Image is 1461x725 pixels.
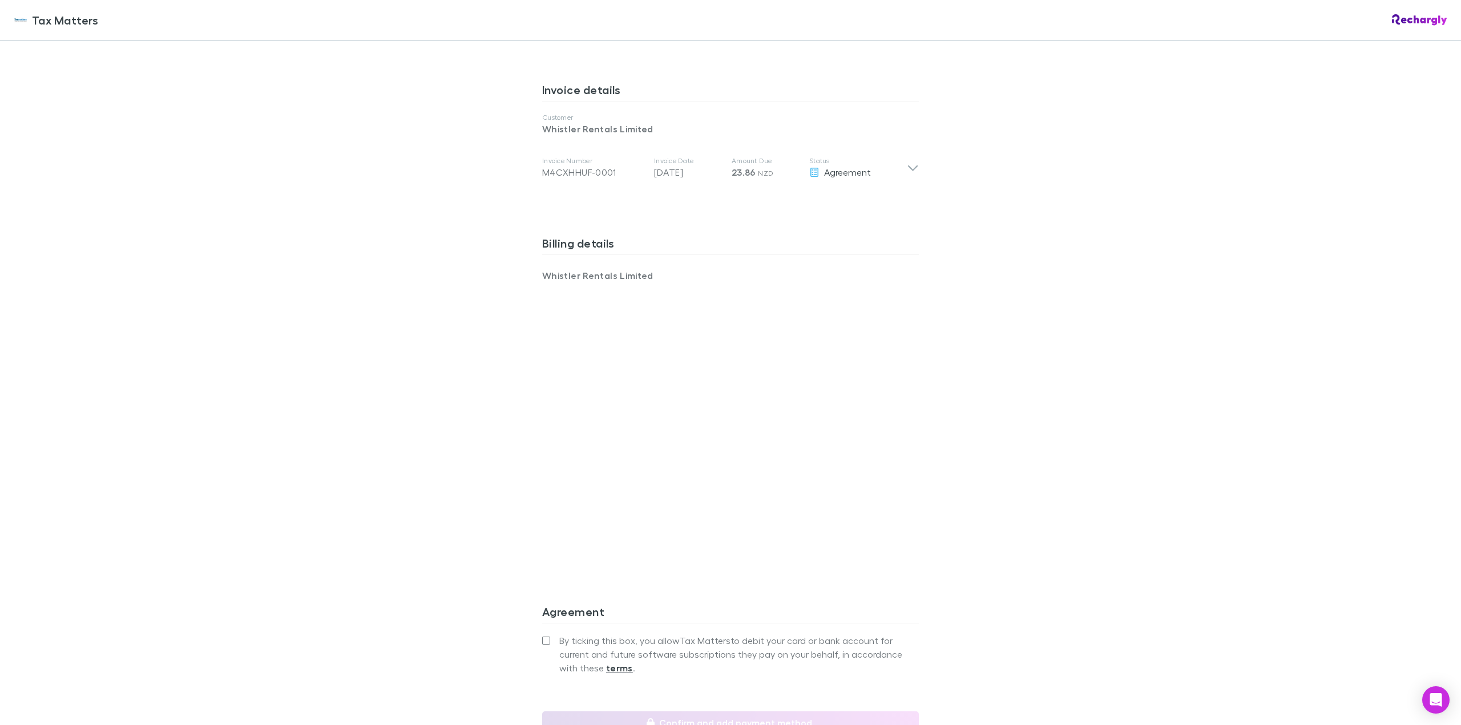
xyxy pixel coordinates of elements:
[606,662,633,674] strong: terms
[14,13,27,27] img: Tax Matters 's Logo
[542,83,919,101] h3: Invoice details
[824,167,871,177] span: Agreement
[809,156,907,165] p: Status
[542,113,919,122] p: Customer
[540,289,921,552] iframe: Secure address input frame
[542,236,919,254] h3: Billing details
[32,11,98,29] span: Tax Matters
[654,165,723,179] p: [DATE]
[542,156,645,165] p: Invoice Number
[542,605,919,623] h3: Agreement
[1422,686,1450,714] div: Open Intercom Messenger
[542,122,919,136] p: Whistler Rentals Limited
[654,156,723,165] p: Invoice Date
[758,169,773,177] span: NZD
[542,165,645,179] div: M4CXHHUF-0001
[559,634,919,675] span: By ticking this box, you allow Tax Matters to debit your card or bank account for current and fut...
[732,167,756,178] span: 23.86
[1392,14,1447,26] img: Rechargly Logo
[542,269,730,282] p: Whistler Rentals Limited
[732,156,800,165] p: Amount Due
[533,145,928,191] div: Invoice NumberM4CXHHUF-0001Invoice Date[DATE]Amount Due23.86 NZDStatusAgreement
